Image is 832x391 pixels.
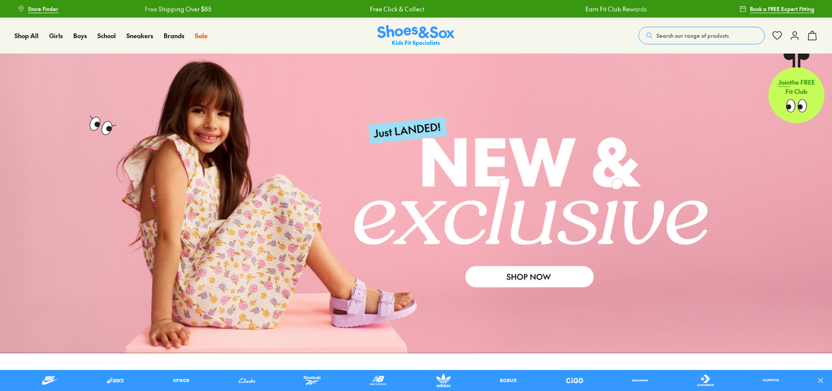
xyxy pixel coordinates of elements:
[739,1,814,17] a: Book a FREE Expert Fitting
[28,5,58,13] span: Store Finder
[73,31,87,40] a: Boys
[580,4,642,14] a: Earn Fit Club Rewards
[377,25,455,47] img: SNS_Logo_Responsive.svg
[377,25,455,47] a: Shoes & Sox
[750,5,814,13] span: Book a FREE Expert Fitting
[18,1,58,17] a: Store Finder
[195,31,208,40] a: Sale
[638,27,765,44] button: Search our range of products
[49,31,63,40] a: Girls
[768,71,825,103] p: the FREE Fit Club
[768,53,825,123] a: Jointhe FREE Fit Club
[126,31,153,40] a: Sneakers
[778,78,790,86] span: Join
[656,32,729,39] span: Search our range of products
[164,31,184,40] a: Brands
[140,4,207,14] a: Free Shipping Over $85
[365,4,420,14] a: Free Click & Collect
[97,31,116,40] a: School
[14,31,39,40] a: Shop All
